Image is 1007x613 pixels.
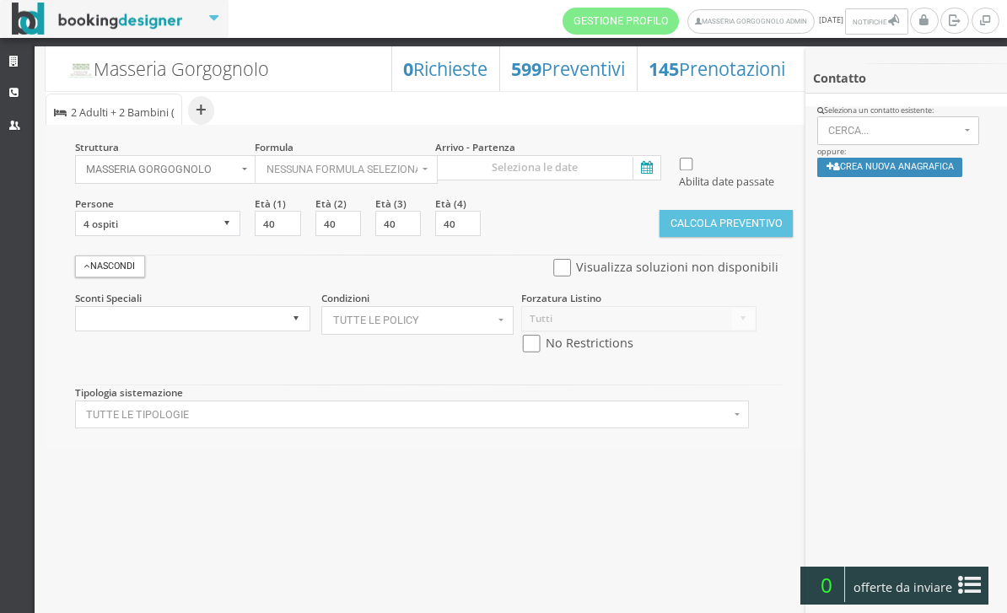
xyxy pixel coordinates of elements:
[563,8,910,35] span: [DATE]
[817,116,980,145] button: Cerca...
[848,574,958,601] span: offerte da inviare
[817,158,963,177] button: Crea nuova anagrafica
[687,9,815,34] a: Masseria Gorgognolo Admin
[805,105,1007,188] div: oppure:
[817,105,996,116] div: Seleziona un contatto esistente:
[12,3,183,35] img: BookingDesigner.com
[813,70,866,86] b: Contatto
[828,125,960,137] span: Cerca...
[563,8,679,35] a: Gestione Profilo
[845,8,907,35] button: Notifiche
[808,567,845,602] span: 0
